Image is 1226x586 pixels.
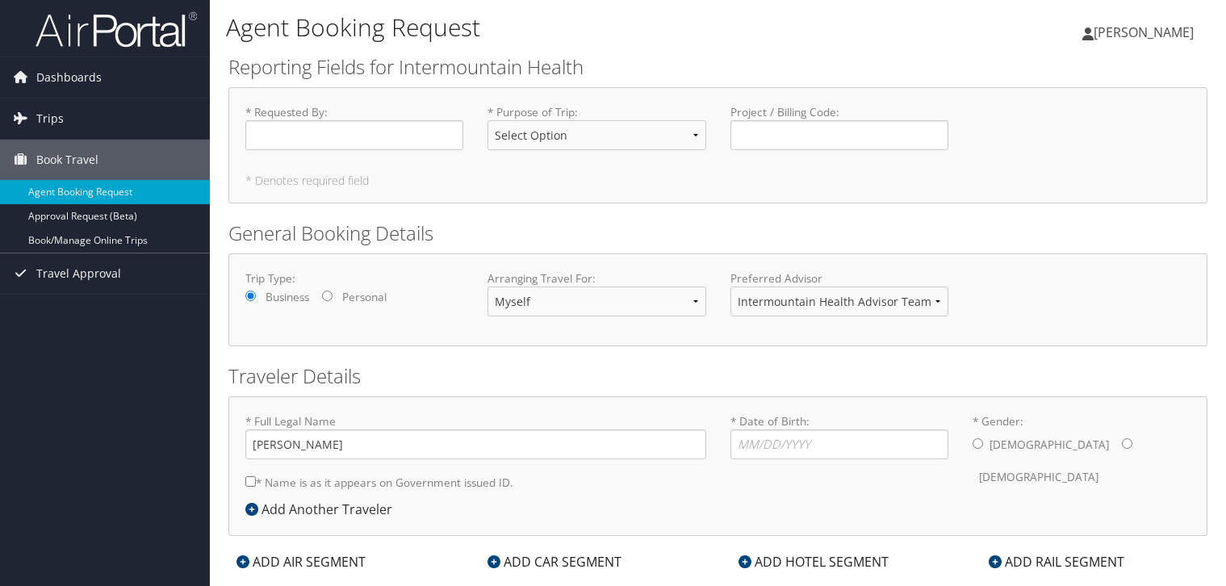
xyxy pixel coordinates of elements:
[36,98,64,139] span: Trips
[228,220,1207,247] h2: General Booking Details
[487,120,705,150] select: * Purpose of Trip:
[228,53,1207,81] h2: Reporting Fields for Intermountain Health
[981,552,1132,571] div: ADD RAIL SEGMENT
[1094,23,1194,41] span: [PERSON_NAME]
[730,552,897,571] div: ADD HOTEL SEGMENT
[730,429,948,459] input: * Date of Birth:
[730,413,948,459] label: * Date of Birth:
[973,438,983,449] input: * Gender:[DEMOGRAPHIC_DATA][DEMOGRAPHIC_DATA]
[245,467,513,497] label: * Name is as it appears on Government issued ID.
[1122,438,1132,449] input: * Gender:[DEMOGRAPHIC_DATA][DEMOGRAPHIC_DATA]
[245,104,463,150] label: * Requested By :
[342,289,387,305] label: Personal
[36,140,98,180] span: Book Travel
[228,552,374,571] div: ADD AIR SEGMENT
[973,413,1190,493] label: * Gender:
[36,57,102,98] span: Dashboards
[487,104,705,163] label: * Purpose of Trip :
[228,362,1207,390] h2: Traveler Details
[479,552,630,571] div: ADD CAR SEGMENT
[245,500,400,519] div: Add Another Traveler
[245,429,706,459] input: * Full Legal Name
[226,10,882,44] h1: Agent Booking Request
[487,270,705,287] label: Arranging Travel For:
[245,476,256,487] input: * Name is as it appears on Government issued ID.
[1082,8,1210,57] a: [PERSON_NAME]
[36,10,197,48] img: airportal-logo.png
[730,270,948,287] label: Preferred Advisor
[266,289,309,305] label: Business
[979,462,1098,492] label: [DEMOGRAPHIC_DATA]
[730,104,948,150] label: Project / Billing Code :
[730,120,948,150] input: Project / Billing Code:
[245,413,706,459] label: * Full Legal Name
[245,120,463,150] input: * Requested By:
[36,253,121,294] span: Travel Approval
[245,175,1190,186] h5: * Denotes required field
[990,429,1109,460] label: [DEMOGRAPHIC_DATA]
[245,270,463,287] label: Trip Type:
